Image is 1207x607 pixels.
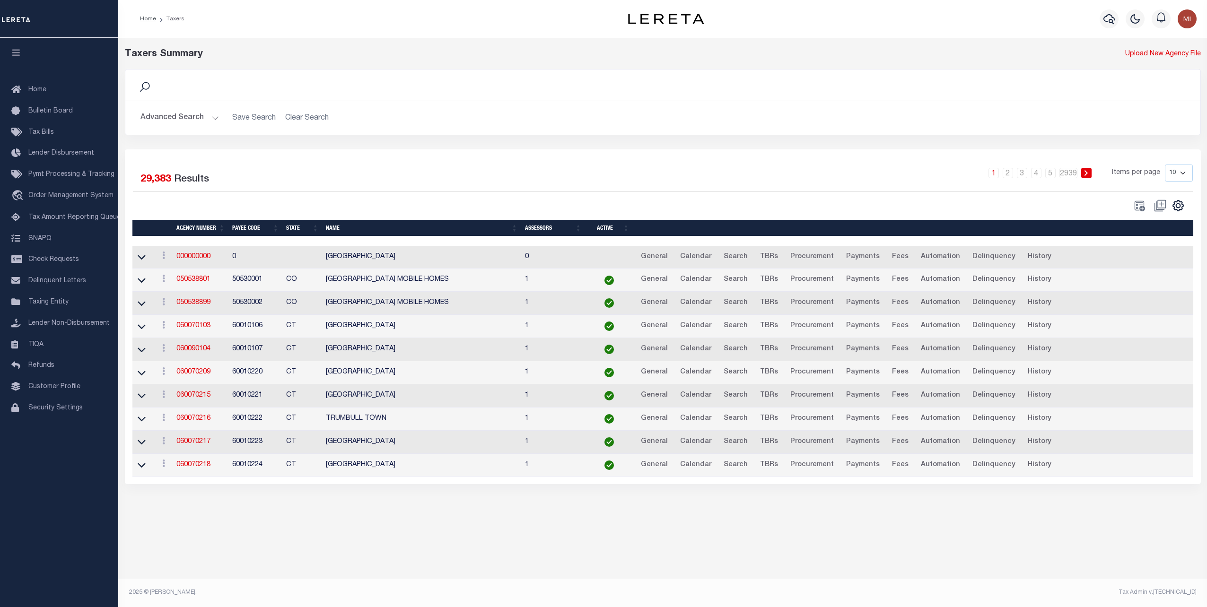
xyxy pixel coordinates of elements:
[1023,342,1056,357] a: History
[1023,272,1056,287] a: History
[322,292,521,315] td: [GEOGRAPHIC_DATA] MOBILE HOMES
[228,384,282,408] td: 60010221
[322,338,521,361] td: [GEOGRAPHIC_DATA]
[917,319,964,334] a: Automation
[786,272,838,287] a: Procurement
[917,250,964,265] a: Automation
[28,87,46,93] span: Home
[988,168,999,178] a: 1
[676,342,716,357] a: Calendar
[176,299,210,306] a: 050538899
[637,319,672,334] a: General
[28,129,54,136] span: Tax Bills
[282,454,322,477] td: CT
[28,214,121,221] span: Tax Amount Reporting Queue
[888,388,913,403] a: Fees
[1023,319,1056,334] a: History
[322,361,521,384] td: [GEOGRAPHIC_DATA]
[604,345,614,354] img: check-icon-green.svg
[842,342,884,357] a: Payments
[637,365,672,380] a: General
[140,174,171,184] span: 29,383
[521,408,585,431] td: 1
[842,365,884,380] a: Payments
[228,408,282,431] td: 60010222
[968,411,1020,426] a: Delinquency
[11,190,26,202] i: travel_explore
[1023,411,1056,426] a: History
[888,250,913,265] a: Fees
[1023,365,1056,380] a: History
[756,458,782,473] a: TBRs
[637,295,672,311] a: General
[719,272,752,287] a: Search
[968,295,1020,311] a: Delinquency
[786,250,838,265] a: Procurement
[786,295,838,311] a: Procurement
[968,342,1020,357] a: Delinquency
[28,320,110,327] span: Lender Non-Disbursement
[228,338,282,361] td: 60010107
[786,342,838,357] a: Procurement
[1031,168,1041,178] a: 4
[1017,168,1027,178] a: 3
[968,365,1020,380] a: Delinquency
[968,250,1020,265] a: Delinquency
[604,414,614,424] img: check-icon-green.svg
[173,220,228,236] th: Agency Number: activate to sort column ascending
[888,434,913,450] a: Fees
[637,272,672,287] a: General
[917,365,964,380] a: Automation
[676,365,716,380] a: Calendar
[604,368,614,377] img: check-icon-green.svg
[521,338,585,361] td: 1
[756,295,782,311] a: TBRs
[888,319,913,334] a: Fees
[228,269,282,292] td: 50530001
[322,408,521,431] td: TRUMBULL TOWN
[888,411,913,426] a: Fees
[1023,250,1056,265] a: History
[786,388,838,403] a: Procurement
[28,171,114,178] span: Pymt Processing & Tracking
[322,220,521,236] th: Name: activate to sort column ascending
[637,388,672,403] a: General
[917,342,964,357] a: Automation
[282,315,322,338] td: CT
[1178,9,1197,28] img: svg+xml;base64,PHN2ZyB4bWxucz0iaHR0cDovL3d3dy53My5vcmcvMjAwMC9zdmciIHBvaW50ZXItZXZlbnRzPSJub25lIi...
[842,434,884,450] a: Payments
[637,434,672,450] a: General
[719,342,752,357] a: Search
[842,250,884,265] a: Payments
[756,365,782,380] a: TBRs
[176,438,210,445] a: 060070217
[676,458,716,473] a: Calendar
[521,220,585,236] th: Assessors: activate to sort column ascending
[676,272,716,287] a: Calendar
[604,391,614,400] img: check-icon-green.svg
[28,192,114,199] span: Order Management System
[228,361,282,384] td: 60010220
[282,431,322,454] td: CT
[156,15,184,23] li: Taxers
[228,454,282,477] td: 60010224
[282,220,322,236] th: State: activate to sort column ascending
[842,272,884,287] a: Payments
[176,276,210,283] a: 050538801
[1112,168,1160,178] span: Items per page
[917,388,964,403] a: Automation
[1023,388,1056,403] a: History
[842,388,884,403] a: Payments
[521,361,585,384] td: 1
[282,338,322,361] td: CT
[968,434,1020,450] a: Delinquency
[521,315,585,338] td: 1
[322,269,521,292] td: [GEOGRAPHIC_DATA] MOBILE HOMES
[786,365,838,380] a: Procurement
[176,322,210,329] a: 060070103
[968,388,1020,403] a: Delinquency
[28,383,80,390] span: Customer Profile
[28,299,69,305] span: Taxing Entity
[786,434,838,450] a: Procurement
[282,408,322,431] td: CT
